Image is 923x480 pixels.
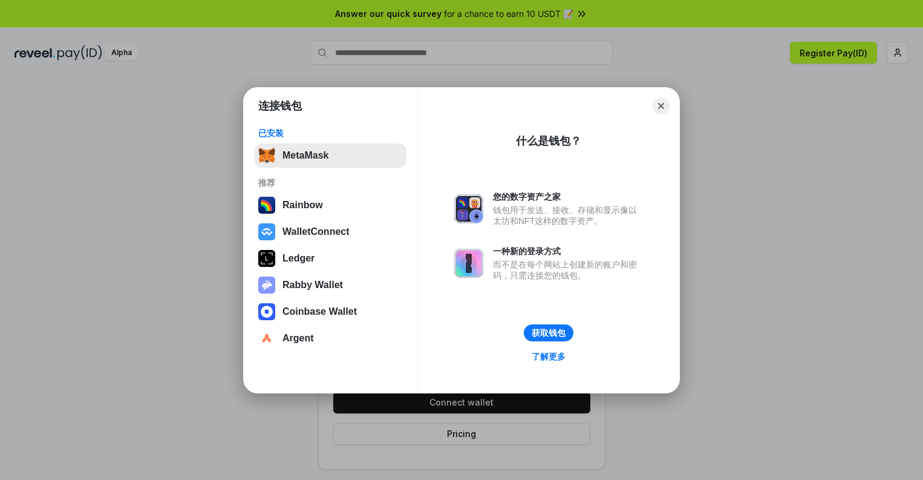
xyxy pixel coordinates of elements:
img: svg+xml,%3Csvg%20width%3D%2228%22%20height%3D%2228%22%20viewBox%3D%220%200%2028%2028%22%20fill%3D... [258,330,275,347]
button: Rainbow [255,193,406,217]
img: svg+xml,%3Csvg%20fill%3D%22none%22%20height%3D%2233%22%20viewBox%3D%220%200%2035%2033%22%20width%... [258,147,275,164]
img: svg+xml,%3Csvg%20width%3D%2228%22%20height%3D%2228%22%20viewBox%3D%220%200%2028%2028%22%20fill%3D... [258,303,275,320]
a: 了解更多 [524,349,573,364]
img: svg+xml,%3Csvg%20width%3D%22120%22%20height%3D%22120%22%20viewBox%3D%220%200%20120%20120%22%20fil... [258,197,275,214]
div: Coinbase Wallet [282,306,357,317]
div: 而不是在每个网站上创建新的账户和密码，只需连接您的钱包。 [493,259,643,281]
div: 了解更多 [532,351,566,362]
div: 已安装 [258,128,403,139]
img: svg+xml,%3Csvg%20xmlns%3D%22http%3A%2F%2Fwww.w3.org%2F2000%2Fsvg%22%20fill%3D%22none%22%20viewBox... [454,249,483,278]
div: 您的数字资产之家 [493,191,643,202]
div: 推荐 [258,177,403,188]
div: Ledger [282,253,315,264]
div: Argent [282,333,314,344]
div: WalletConnect [282,226,350,237]
button: Ledger [255,246,406,271]
button: Argent [255,326,406,350]
img: svg+xml,%3Csvg%20width%3D%2228%22%20height%3D%2228%22%20viewBox%3D%220%200%2028%2028%22%20fill%3D... [258,223,275,240]
div: 一种新的登录方式 [493,246,643,257]
button: Coinbase Wallet [255,300,406,324]
button: Rabby Wallet [255,273,406,297]
div: Rabby Wallet [282,280,343,291]
div: 什么是钱包？ [516,134,581,148]
button: Close [653,97,670,114]
button: MetaMask [255,143,406,168]
div: 获取钱包 [532,327,566,338]
div: 钱包用于发送、接收、存储和显示像以太坊和NFT这样的数字资产。 [493,205,643,226]
h1: 连接钱包 [258,99,302,113]
div: MetaMask [282,150,328,161]
img: svg+xml,%3Csvg%20xmlns%3D%22http%3A%2F%2Fwww.w3.org%2F2000%2Fsvg%22%20width%3D%2228%22%20height%3... [258,250,275,267]
button: WalletConnect [255,220,406,244]
div: Rainbow [282,200,323,211]
button: 获取钱包 [524,324,573,341]
img: svg+xml,%3Csvg%20xmlns%3D%22http%3A%2F%2Fwww.w3.org%2F2000%2Fsvg%22%20fill%3D%22none%22%20viewBox... [258,277,275,294]
img: svg+xml,%3Csvg%20xmlns%3D%22http%3A%2F%2Fwww.w3.org%2F2000%2Fsvg%22%20fill%3D%22none%22%20viewBox... [454,194,483,223]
